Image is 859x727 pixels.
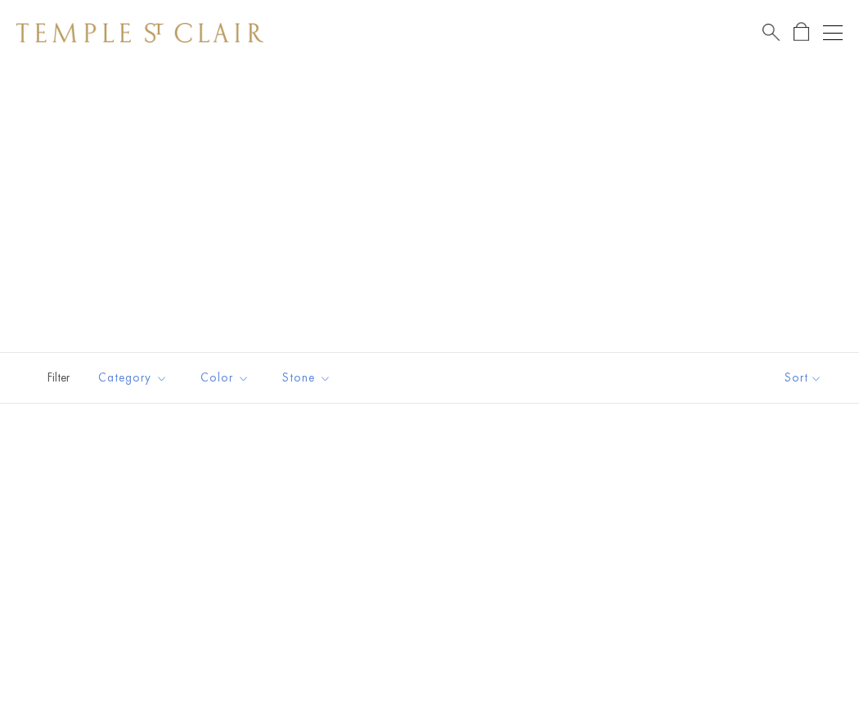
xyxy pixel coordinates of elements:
[274,368,344,388] span: Stone
[762,22,780,43] a: Search
[794,22,809,43] a: Open Shopping Bag
[86,359,180,396] button: Category
[823,23,843,43] button: Open navigation
[188,359,262,396] button: Color
[192,368,262,388] span: Color
[270,359,344,396] button: Stone
[16,23,263,43] img: Temple St. Clair
[748,353,859,403] button: Show sort by
[90,368,180,388] span: Category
